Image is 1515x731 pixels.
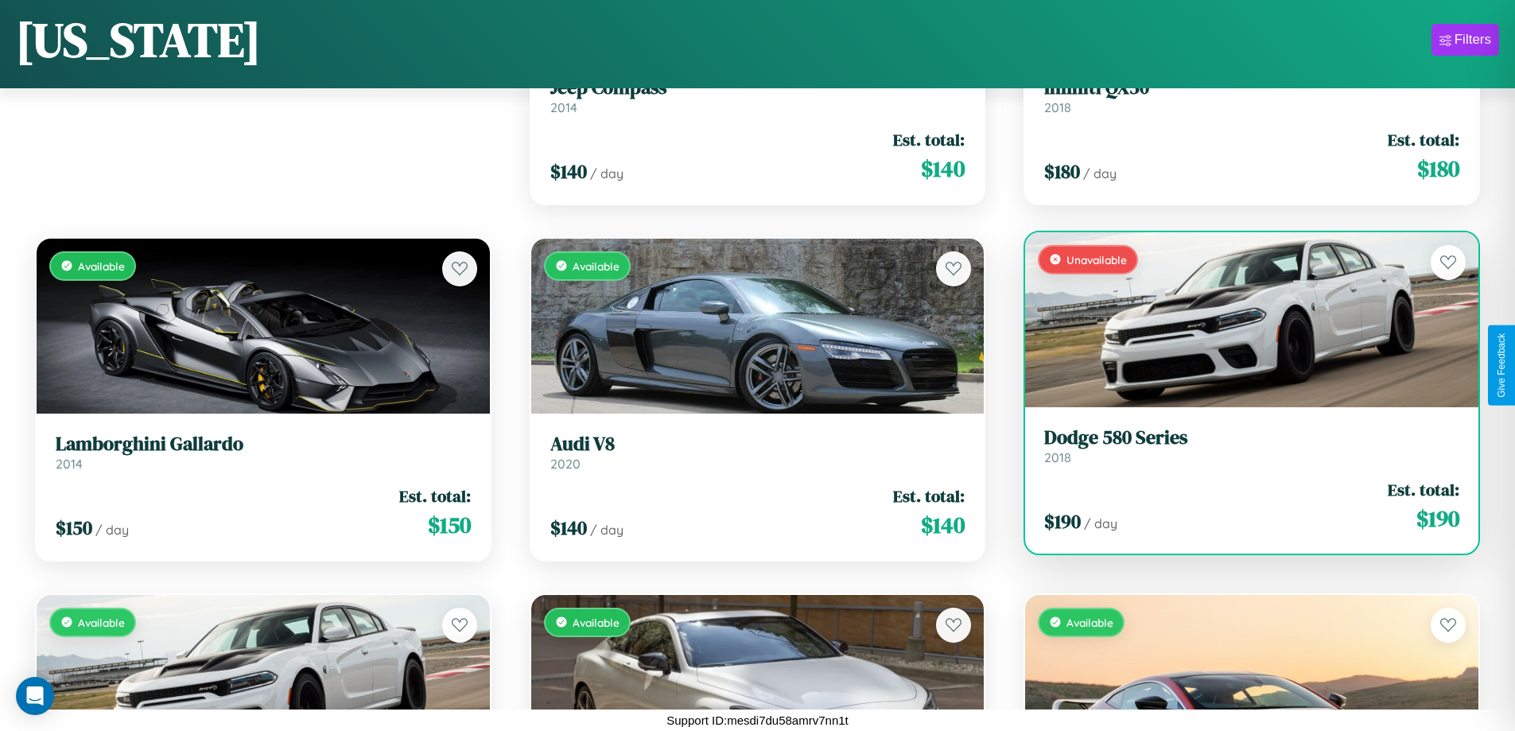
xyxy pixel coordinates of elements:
span: / day [1084,515,1117,531]
a: Dodge 580 Series2018 [1044,426,1459,465]
span: 2014 [56,456,83,472]
span: Est. total: [893,128,965,151]
span: 2018 [1044,99,1071,115]
a: Lamborghini Gallardo2014 [56,433,471,472]
span: 2020 [550,456,581,472]
span: $ 190 [1044,508,1081,535]
span: $ 180 [1044,158,1080,185]
span: Available [78,616,125,629]
span: $ 150 [56,515,92,541]
a: Audi V82020 [550,433,965,472]
p: Support ID: mesdi7du58amrv7nn1t [666,710,848,731]
div: Give Feedback [1496,333,1507,398]
span: $ 140 [921,153,965,185]
span: $ 190 [1416,503,1459,535]
span: / day [590,165,623,181]
span: $ 150 [428,509,471,541]
span: / day [1083,165,1117,181]
span: Available [573,259,620,273]
span: $ 180 [1417,153,1459,185]
a: Infiniti QX502018 [1044,76,1459,115]
button: Filters [1431,24,1499,56]
a: Jeep Compass2014 [550,76,965,115]
span: Available [1066,616,1113,629]
h1: [US_STATE] [16,7,261,72]
span: Available [573,616,620,629]
h3: Dodge 580 Series [1044,426,1459,449]
div: Filters [1455,32,1491,48]
h3: Infiniti QX50 [1044,76,1459,99]
span: Est. total: [1388,128,1459,151]
h3: Jeep Compass [550,76,965,99]
h3: Audi V8 [550,433,965,456]
span: $ 140 [550,158,587,185]
span: Unavailable [1066,253,1127,266]
div: Open Intercom Messenger [16,677,54,715]
span: $ 140 [550,515,587,541]
span: 2018 [1044,449,1071,465]
span: Est. total: [399,484,471,507]
span: Available [78,259,125,273]
h3: Lamborghini Gallardo [56,433,471,456]
span: / day [590,522,623,538]
span: / day [95,522,129,538]
span: Est. total: [1388,478,1459,501]
span: 2014 [550,99,577,115]
span: $ 140 [921,509,965,541]
span: Est. total: [893,484,965,507]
